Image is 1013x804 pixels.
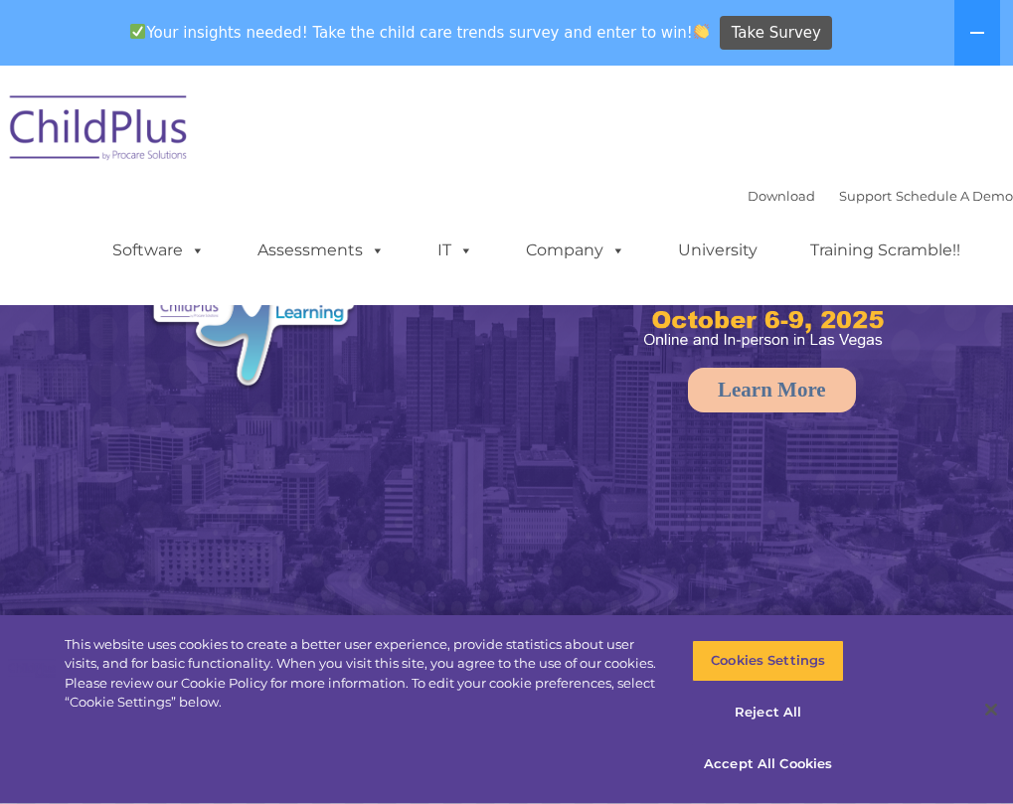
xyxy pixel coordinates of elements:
a: Take Survey [720,16,832,51]
a: Schedule A Demo [896,188,1013,204]
img: ✅ [130,24,145,39]
a: Learn More [688,368,856,412]
a: University [658,231,777,270]
a: Software [92,231,225,270]
a: Download [748,188,815,204]
button: Accept All Cookies [692,742,844,784]
a: Training Scramble!! [790,231,980,270]
a: IT [418,231,493,270]
a: Support [839,188,892,204]
button: Cookies Settings [692,640,844,682]
a: Company [506,231,645,270]
span: Your insights needed! Take the child care trends survey and enter to win! [122,13,718,52]
font: | [748,188,1013,204]
button: Close [969,688,1013,731]
span: Take Survey [732,16,821,51]
div: This website uses cookies to create a better user experience, provide statistics about user visit... [65,635,662,713]
img: 👏 [694,24,709,39]
a: Assessments [238,231,405,270]
button: Reject All [692,692,844,733]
